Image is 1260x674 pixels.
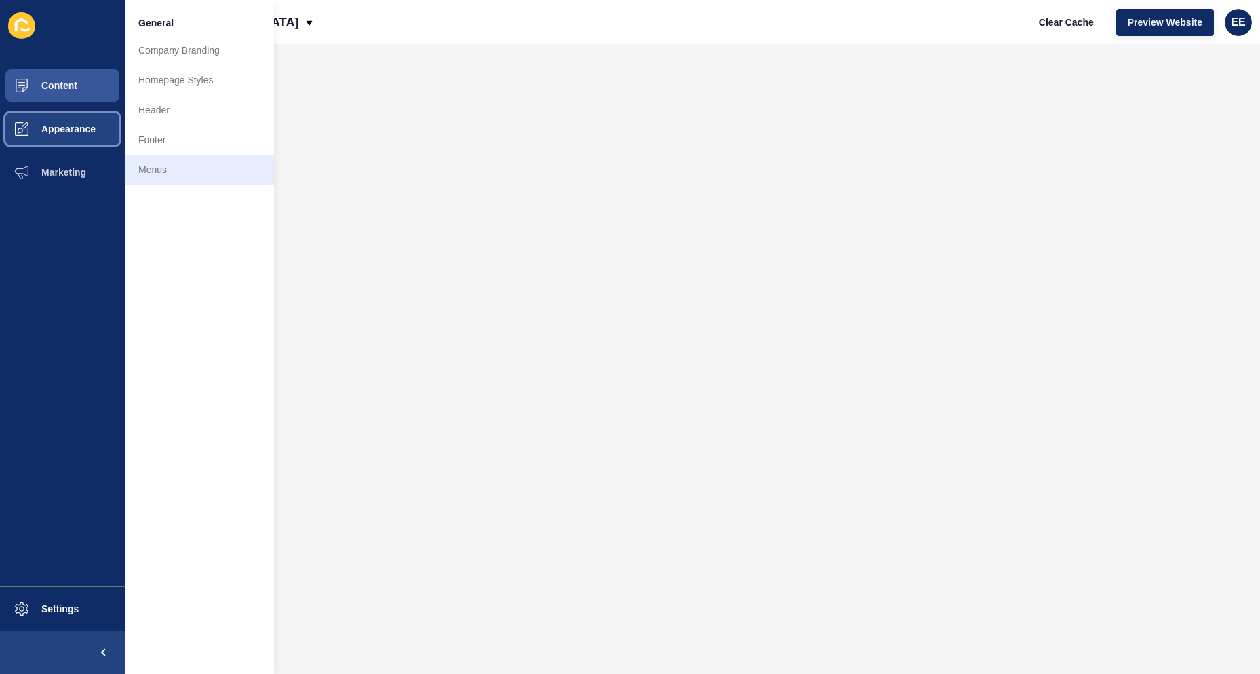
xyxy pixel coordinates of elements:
a: Footer [125,125,274,155]
a: Menus [125,155,274,185]
a: Header [125,95,274,125]
button: Preview Website [1116,9,1214,36]
span: General [138,16,174,30]
button: Clear Cache [1027,9,1105,36]
span: Preview Website [1128,16,1202,29]
span: Clear Cache [1039,16,1094,29]
span: EE [1231,16,1245,29]
a: Homepage Styles [125,65,274,95]
a: Company Branding [125,35,274,65]
iframe: To enrich screen reader interactions, please activate Accessibility in Grammarly extension settings [125,44,1260,674]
